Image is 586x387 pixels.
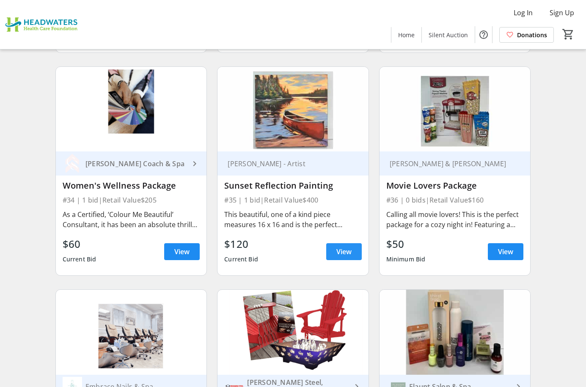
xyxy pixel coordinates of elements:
[561,27,576,42] button: Cart
[326,243,362,260] a: View
[224,209,362,230] div: This beautiful, one of a kind piece measures 16 x 16 and is the perfect addition for outdoor enth...
[56,290,207,375] img: Shellac Manicure & Pedicure
[391,27,421,43] a: Home
[63,209,200,230] div: As a Certified, ‘Colour Me Beautiful’ Consultant, it has been an absolute thrill to be able to of...
[336,247,352,257] span: View
[63,181,200,191] div: Women's Wellness Package
[224,159,352,168] div: [PERSON_NAME] - Artist
[174,247,190,257] span: View
[498,247,513,257] span: View
[380,67,531,152] img: Movie Lovers Package
[386,159,514,168] div: [PERSON_NAME] & [PERSON_NAME]
[224,252,258,267] div: Current Bid
[543,6,581,19] button: Sign Up
[63,154,82,173] img: Cheryl Spalding Coach & Spa
[550,8,574,18] span: Sign Up
[386,194,524,206] div: #36 | 0 bids | Retail Value $160
[488,243,523,260] a: View
[386,236,426,252] div: $50
[63,194,200,206] div: #34 | 1 bid | Retail Value $205
[5,3,80,46] img: Headwaters Health Care Foundation's Logo
[386,252,426,267] div: Minimum Bid
[82,159,190,168] div: [PERSON_NAME] Coach & Spa
[514,8,533,18] span: Log In
[380,290,531,375] img: Flaunt Your Best Self!
[398,30,415,39] span: Home
[63,252,96,267] div: Current Bid
[475,26,492,43] button: Help
[224,194,362,206] div: #35 | 1 bid | Retail Value $400
[56,67,207,152] img: Women's Wellness Package
[164,243,200,260] a: View
[224,181,362,191] div: Sunset Reflection Painting
[386,181,524,191] div: Movie Lovers Package
[429,30,468,39] span: Silent Auction
[190,159,200,169] mat-icon: keyboard_arrow_right
[517,30,547,39] span: Donations
[63,236,96,252] div: $60
[499,27,554,43] a: Donations
[217,67,369,152] img: Sunset Reflection Painting
[507,6,539,19] button: Log In
[56,151,207,176] a: Cheryl Spalding Coach & Spa[PERSON_NAME] Coach & Spa
[422,27,475,43] a: Silent Auction
[224,236,258,252] div: $120
[386,209,524,230] div: Calling all movie lovers! This is the perfect package for a cozy night in! Featuring a large coun...
[217,290,369,375] img: Have S'more Fun in your Backyard!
